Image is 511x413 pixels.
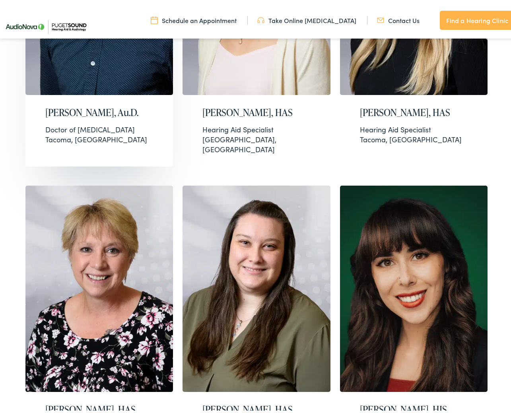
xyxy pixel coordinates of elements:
[377,13,420,22] a: Contact Us
[360,104,468,116] h2: [PERSON_NAME], HAS
[377,13,384,22] img: utility icon
[45,401,153,413] h2: [PERSON_NAME], HAS
[360,122,468,132] div: Hearing Aid Specialist
[151,13,237,22] a: Schedule an Appointment
[151,13,158,22] img: utility icon
[45,104,153,116] h2: [PERSON_NAME], Au.D.
[257,13,264,22] img: utility icon
[45,122,153,142] div: Tacoma, [GEOGRAPHIC_DATA]
[360,401,468,413] h2: [PERSON_NAME], HIS
[25,183,173,390] img: Linda Myhre, Hearing Aid Specialist at Puget Sound Hearing Aid & Audiology
[45,122,153,132] div: Doctor of [MEDICAL_DATA]
[257,13,356,22] a: Take Online [MEDICAL_DATA]
[202,104,310,116] h2: [PERSON_NAME], HAS
[202,122,310,132] div: Hearing Aid Specialist
[202,122,310,152] div: [GEOGRAPHIC_DATA], [GEOGRAPHIC_DATA]
[202,401,310,413] h2: [PERSON_NAME], HAS
[360,122,468,142] div: Tacoma, [GEOGRAPHIC_DATA]
[183,183,330,390] img: Mara Eidsvoog, Hearing Aid Specialist at Puget Sound Hearing Aid & Audiology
